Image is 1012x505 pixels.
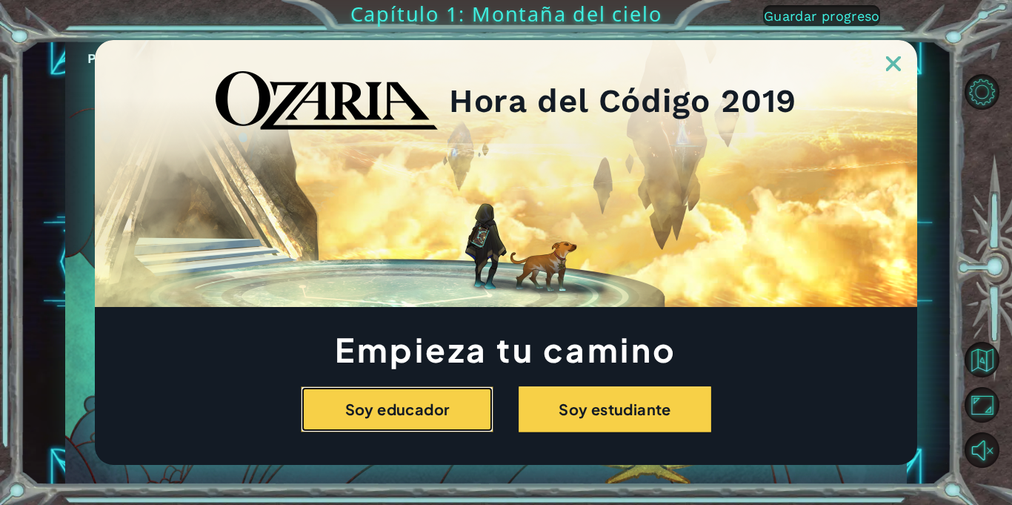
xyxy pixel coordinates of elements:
h1: Empieza tu camino [95,334,917,364]
img: ExitButton_Dusk.png [886,56,901,71]
h2: Hora del Código 2019 [449,87,797,115]
button: Soy educador [301,386,493,432]
button: Soy estudiante [519,386,711,432]
img: blackOzariaWordmark.png [216,71,438,131]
